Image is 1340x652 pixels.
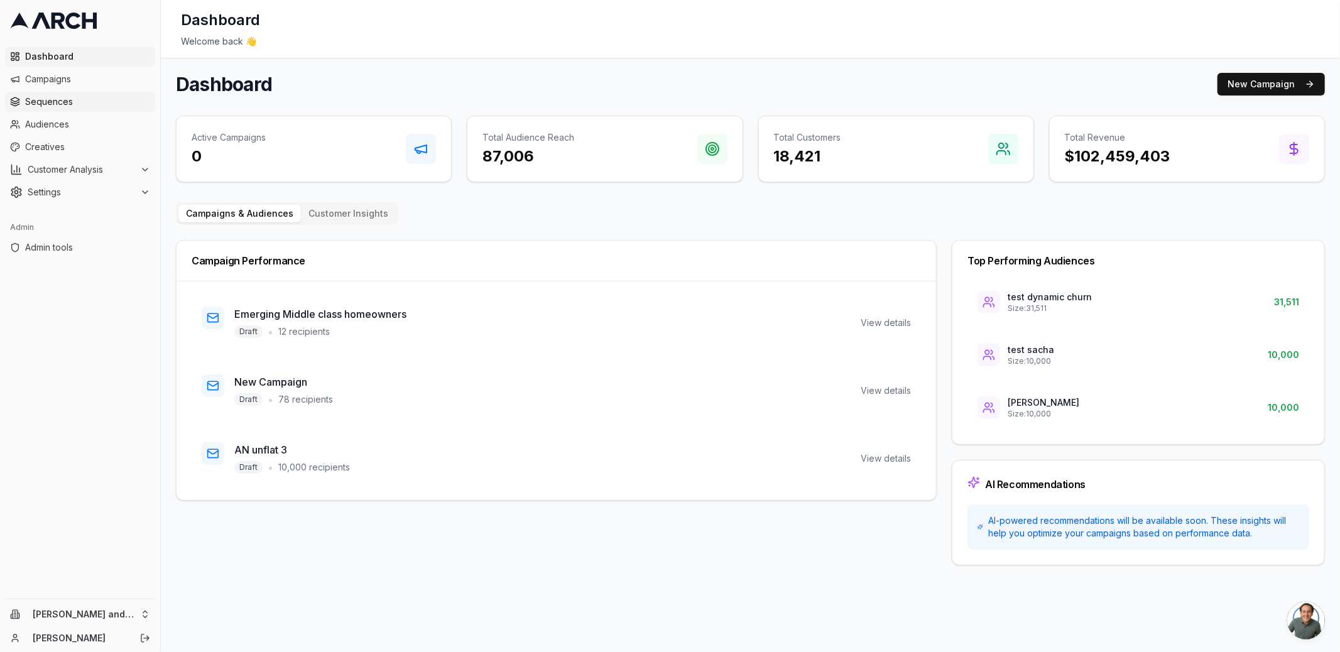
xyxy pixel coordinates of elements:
[268,392,273,407] span: •
[5,217,155,237] div: Admin
[1008,409,1079,419] p: Size: 10,000
[268,324,273,339] span: •
[192,256,921,266] div: Campaign Performance
[1217,73,1325,95] button: New Campaign
[1008,356,1054,366] p: Size: 10,000
[1008,396,1079,409] p: [PERSON_NAME]
[25,141,150,153] span: Creatives
[234,307,406,322] h3: Emerging Middle class homeowners
[234,461,263,474] span: Draft
[25,95,150,108] span: Sequences
[278,393,333,406] span: 78 recipients
[1274,296,1299,308] span: 31,511
[268,460,273,475] span: •
[5,114,155,134] a: Audiences
[33,609,135,620] span: [PERSON_NAME] and Sons
[234,442,350,457] h3: AN unflat 3
[1008,344,1054,356] p: test sacha
[5,46,155,67] a: Dashboard
[861,452,911,465] div: View details
[192,146,266,166] h3: 0
[774,146,841,166] h3: 18,421
[5,182,155,202] button: Settings
[5,69,155,89] a: Campaigns
[234,325,263,338] span: Draft
[1065,131,1170,144] p: Total Revenue
[25,50,150,63] span: Dashboard
[278,325,330,338] span: 12 recipients
[482,146,574,166] h3: 87,006
[967,256,1309,266] div: Top Performing Audiences
[178,205,301,222] button: Campaigns & Audiences
[25,241,150,254] span: Admin tools
[1268,349,1299,361] span: 10,000
[5,92,155,112] a: Sequences
[482,131,574,144] p: Total Audience Reach
[1268,401,1299,414] span: 10,000
[181,10,260,30] h1: Dashboard
[1065,146,1170,166] h3: $102,459,403
[5,604,155,624] button: [PERSON_NAME] and Sons
[25,118,150,131] span: Audiences
[1287,602,1325,639] div: Open chat
[28,163,135,176] span: Customer Analysis
[181,35,1320,48] div: Welcome back 👋
[861,384,911,397] div: View details
[988,514,1299,540] span: AI-powered recommendations will be available soon. These insights will help you optimize your cam...
[5,137,155,157] a: Creatives
[28,186,135,198] span: Settings
[234,374,333,389] h3: New Campaign
[234,393,263,406] span: Draft
[192,131,266,144] p: Active Campaigns
[985,479,1086,489] div: AI Recommendations
[1008,291,1092,303] p: test dynamic churn
[25,73,150,85] span: Campaigns
[176,73,272,95] h1: Dashboard
[861,317,911,329] div: View details
[5,237,155,258] a: Admin tools
[301,205,396,222] button: Customer Insights
[5,160,155,180] button: Customer Analysis
[136,629,154,647] button: Log out
[1008,303,1092,313] p: Size: 31,511
[774,131,841,144] p: Total Customers
[278,461,350,474] span: 10,000 recipients
[33,632,126,644] a: [PERSON_NAME]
